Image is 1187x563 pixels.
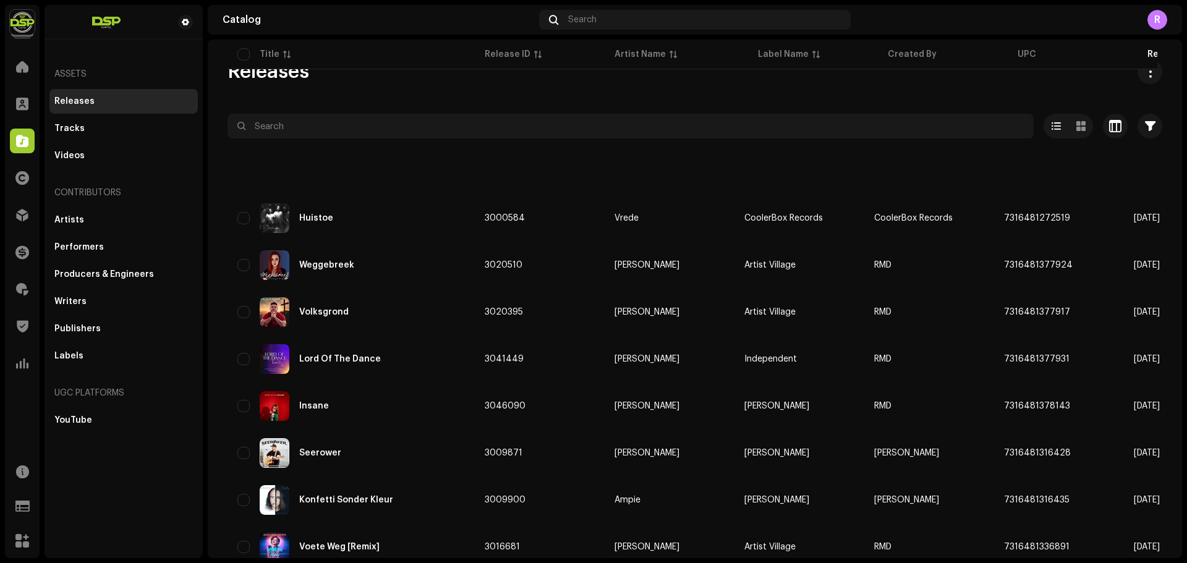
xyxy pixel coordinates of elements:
div: Ampie [615,496,640,504]
img: 33ea21d7-5b79-4480-b9f6-40bb395844f9 [54,15,158,30]
span: Artist Village [744,261,796,269]
div: Insane [299,402,329,410]
span: 3009900 [485,496,525,504]
re-m-nav-item: Publishers [49,316,198,341]
div: Videos [54,151,85,161]
span: Search [568,15,597,25]
img: 6be74860-4faf-49e3-bf70-daac1db0008e [260,297,289,327]
re-m-nav-item: YouTube [49,408,198,433]
span: Releases [228,59,309,84]
span: 7316481336891 [1004,543,1070,551]
span: 3016681 [485,543,520,551]
re-m-nav-item: Releases [49,89,198,114]
span: Oct 24, 2025 [1134,496,1160,504]
span: RMD [874,308,891,316]
span: Oct 31, 2025 [1134,308,1160,316]
div: Releases [54,96,95,106]
span: Ampie [615,496,725,504]
div: Seerower [299,449,341,457]
span: May 1, 2026 [1134,214,1160,222]
span: 7316481377931 [1004,355,1070,363]
span: Vonk Musiek [744,449,809,457]
span: Dani Villé [615,402,725,410]
img: 87a56ba7-5668-41fb-b098-bfc078411756 [260,532,289,562]
span: Artist Village [744,308,796,316]
span: Nov 7, 2025 [1134,261,1160,269]
re-a-nav-header: UGC Platforms [49,378,198,408]
span: Artist Village [744,543,796,551]
span: 3020510 [485,261,522,269]
re-m-nav-item: Tracks [49,116,198,141]
img: 22126741-dbf5-4948-87e7-b9214e35894b [260,391,289,421]
span: Vonk Musiek [874,496,939,504]
div: Performers [54,242,104,252]
span: Vonk Musiek [744,496,809,504]
span: Gertjan Holtzhausen [615,355,725,363]
span: Dani Villé [744,402,809,410]
span: RMD [874,355,891,363]
re-m-nav-item: Labels [49,344,198,368]
span: Oct 31, 2025 [1134,355,1160,363]
div: Producers & Engineers [54,269,154,279]
div: YouTube [54,415,92,425]
span: RMD [874,402,891,410]
span: 7316481316435 [1004,496,1070,504]
div: Label Name [758,48,809,61]
re-m-nav-item: Writers [49,289,198,314]
div: Weggebreek [299,261,354,269]
span: Oct 31, 2025 [1134,402,1160,410]
span: Jay Gibson [615,308,725,316]
img: 17f1b1f0-8a70-4a4b-8155-d39d27c387f7 [260,203,289,233]
img: 8f03e759-9a65-4c2f-a5b5-dc88089a7ebb [260,438,289,468]
re-a-nav-header: Assets [49,59,198,89]
div: Release ID [485,48,530,61]
div: [PERSON_NAME] [615,308,679,316]
div: [PERSON_NAME] [615,449,679,457]
div: Labels [54,351,83,361]
span: Vonk Musiek [874,449,939,457]
re-m-nav-item: Artists [49,208,198,232]
span: 3009871 [485,449,522,457]
div: Publishers [54,324,101,334]
re-m-nav-item: Videos [49,143,198,168]
span: 7316481316428 [1004,449,1071,457]
span: 7316481377917 [1004,308,1070,316]
div: Konfetti Sonder Kleur [299,496,393,504]
span: 7316481377924 [1004,261,1073,269]
div: Huistoe [299,214,333,222]
span: 3020395 [485,308,523,316]
div: [PERSON_NAME] [615,261,679,269]
img: 337c92e9-c8c2-4d5f-b899-13dae4d4afdd [10,10,35,35]
div: [PERSON_NAME] [615,402,679,410]
input: Search [228,114,1034,138]
div: Catalog [223,15,534,25]
img: 6341bc67-6358-49d7-bd81-6aa3238de065 [260,344,289,374]
div: Vrede [615,214,639,222]
re-m-nav-item: Producers & Engineers [49,262,198,287]
img: 17865788-5fa1-4914-99b6-60c51894f5fc [260,485,289,515]
span: 7316481272519 [1004,214,1070,222]
span: Geraldene Van Dyk [615,543,725,551]
div: Lord Of The Dance [299,355,381,363]
re-a-nav-header: Contributors [49,178,198,208]
span: RMD [874,543,891,551]
div: Voete Weg [Remix] [299,543,380,551]
span: Louis Van Lill [615,449,725,457]
span: Oct 24, 2025 [1134,449,1160,457]
span: RMD [874,261,891,269]
div: [PERSON_NAME] [615,543,679,551]
span: CoolerBox Records [874,214,953,222]
div: Artists [54,215,84,225]
div: Volksgrond [299,308,349,316]
span: 7316481378143 [1004,402,1070,410]
div: Writers [54,297,87,307]
span: CoolerBox Records [744,214,823,222]
div: Title [260,48,279,61]
div: R [1147,10,1167,30]
span: 3000584 [485,214,525,222]
span: Monique West [615,261,725,269]
span: 3046090 [485,402,525,410]
re-m-nav-item: Performers [49,235,198,260]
